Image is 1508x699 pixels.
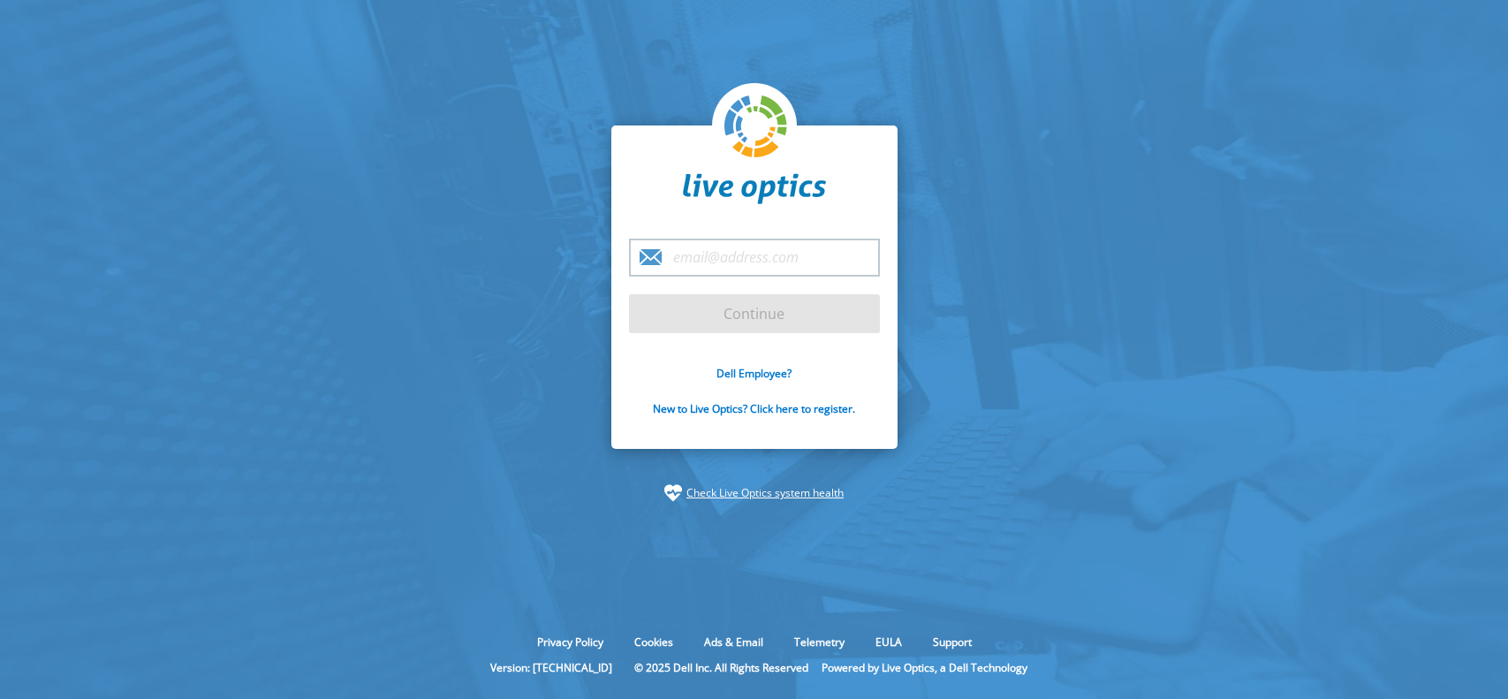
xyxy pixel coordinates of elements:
[664,484,682,502] img: status-check-icon.svg
[629,239,880,277] input: email@address.com
[686,484,844,502] a: Check Live Optics system health
[716,366,792,381] a: Dell Employee?
[481,660,621,675] li: Version: [TECHNICAL_ID]
[625,660,817,675] li: © 2025 Dell Inc. All Rights Reserved
[822,660,1027,675] li: Powered by Live Optics, a Dell Technology
[862,634,915,650] a: EULA
[621,634,686,650] a: Cookies
[691,634,777,650] a: Ads & Email
[724,95,788,159] img: liveoptics-logo.svg
[781,634,858,650] a: Telemetry
[524,634,617,650] a: Privacy Policy
[920,634,985,650] a: Support
[683,173,826,205] img: liveoptics-word.svg
[653,401,855,416] a: New to Live Optics? Click here to register.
